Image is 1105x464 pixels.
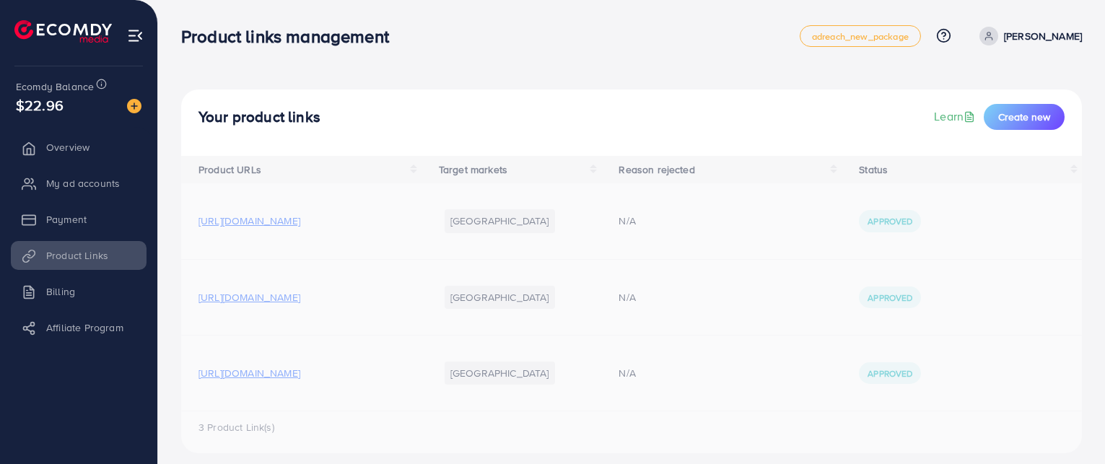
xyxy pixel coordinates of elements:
[974,27,1082,45] a: [PERSON_NAME]
[812,32,909,41] span: adreach_new_package
[14,20,112,43] img: logo
[934,108,978,125] a: Learn
[127,27,144,44] img: menu
[198,108,320,126] h4: Your product links
[127,99,141,113] img: image
[984,104,1065,130] button: Create new
[1004,27,1082,45] p: [PERSON_NAME]
[800,25,921,47] a: adreach_new_package
[181,26,401,47] h3: Product links management
[16,79,94,94] span: Ecomdy Balance
[16,95,64,115] span: $22.96
[998,110,1050,124] span: Create new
